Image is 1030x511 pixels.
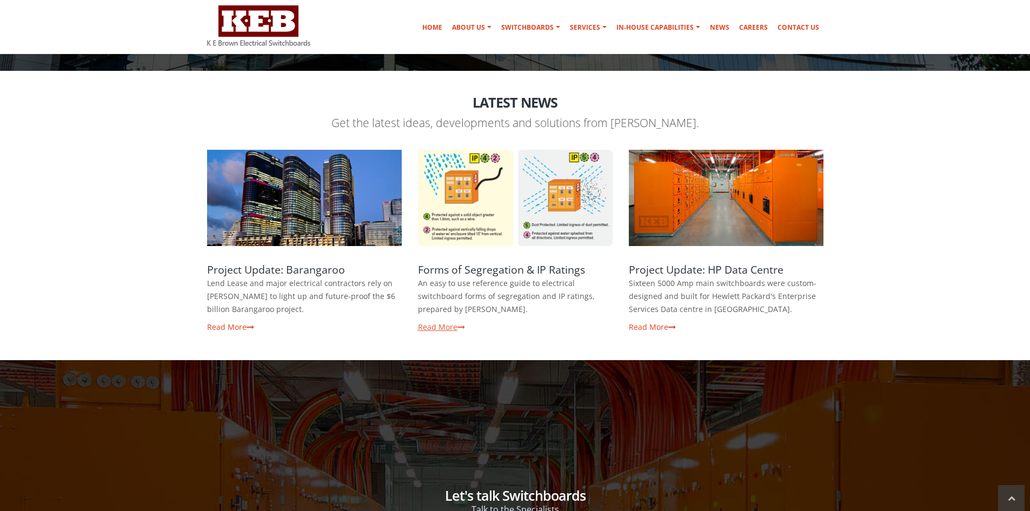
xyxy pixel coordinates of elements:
[207,95,823,110] h2: Latest News
[612,17,705,38] a: In-house Capabilities
[629,277,823,316] p: Sixteen 5000 Amp main switchboards were custom-designed and built for Hewlett Packard's Enterpris...
[706,17,734,38] a: News
[629,322,676,332] a: Read More
[207,150,402,246] a: Project Update: Barangaroo
[207,115,823,131] p: Get the latest ideas, developments and solutions from [PERSON_NAME].
[207,262,345,277] a: Project Update: Barangaroo
[566,17,611,38] a: Services
[207,322,254,332] a: Read More
[418,322,465,332] a: Read More
[207,488,823,503] h2: Let's talk Switchboards
[418,17,447,38] a: Home
[629,150,823,246] a: Project Update: HP Data Centre
[207,5,310,46] img: K E Brown Electrical Switchboards
[418,150,613,246] a: Forms of Segregation & IP Ratings
[629,262,783,277] a: Project Update: HP Data Centre
[735,17,772,38] a: Careers
[497,17,564,38] a: Switchboards
[418,262,585,277] a: Forms of Segregation & IP Ratings
[773,17,823,38] a: Contact Us
[448,17,496,38] a: About Us
[207,277,402,316] p: Lend Lease and major electrical contractors rely on [PERSON_NAME] to light up and future-proof th...
[418,277,613,316] p: An easy to use reference guide to electrical switchboard forms of segregation and IP ratings, pre...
